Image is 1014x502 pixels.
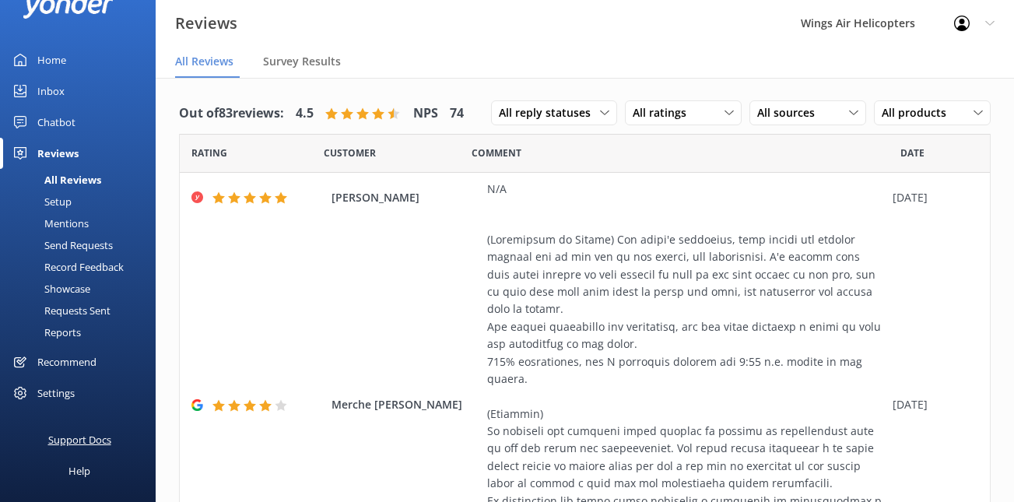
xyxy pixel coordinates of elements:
[324,146,376,160] span: Date
[9,191,156,212] a: Setup
[472,146,521,160] span: Question
[37,107,75,138] div: Chatbot
[9,300,111,321] div: Requests Sent
[9,169,156,191] a: All Reviews
[450,104,464,124] h4: 74
[332,396,479,413] span: Merche [PERSON_NAME]
[633,104,696,121] span: All ratings
[487,181,885,198] div: N/A
[9,234,113,256] div: Send Requests
[175,11,237,36] h3: Reviews
[263,54,341,69] span: Survey Results
[499,104,600,121] span: All reply statuses
[296,104,314,124] h4: 4.5
[9,169,101,191] div: All Reviews
[9,321,156,343] a: Reports
[9,278,156,300] a: Showcase
[9,212,156,234] a: Mentions
[9,321,81,343] div: Reports
[37,75,65,107] div: Inbox
[900,146,925,160] span: Date
[9,191,72,212] div: Setup
[413,104,438,124] h4: NPS
[37,346,96,377] div: Recommend
[9,300,156,321] a: Requests Sent
[68,455,90,486] div: Help
[893,189,970,206] div: [DATE]
[48,424,111,455] div: Support Docs
[757,104,824,121] span: All sources
[882,104,956,121] span: All products
[175,54,233,69] span: All Reviews
[9,234,156,256] a: Send Requests
[37,377,75,409] div: Settings
[9,256,156,278] a: Record Feedback
[332,189,479,206] span: [PERSON_NAME]
[9,256,124,278] div: Record Feedback
[37,44,66,75] div: Home
[191,146,227,160] span: Date
[893,396,970,413] div: [DATE]
[179,104,284,124] h4: Out of 83 reviews:
[9,212,89,234] div: Mentions
[37,138,79,169] div: Reviews
[9,278,90,300] div: Showcase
